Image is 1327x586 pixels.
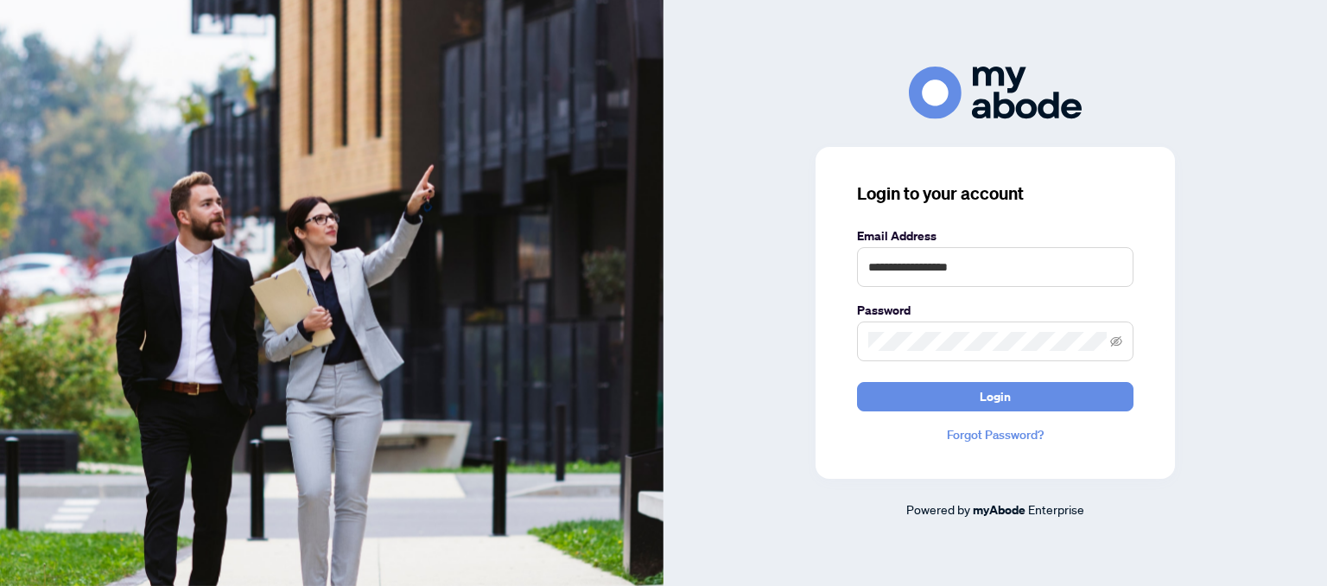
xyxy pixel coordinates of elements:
span: Powered by [906,501,970,517]
span: eye-invisible [1110,335,1122,347]
span: Login [980,383,1011,411]
h3: Login to your account [857,182,1133,206]
button: Login [857,382,1133,411]
label: Email Address [857,226,1133,245]
a: myAbode [973,500,1025,519]
span: Enterprise [1028,501,1084,517]
a: Forgot Password? [857,425,1133,444]
label: Password [857,301,1133,320]
img: ma-logo [909,67,1082,119]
